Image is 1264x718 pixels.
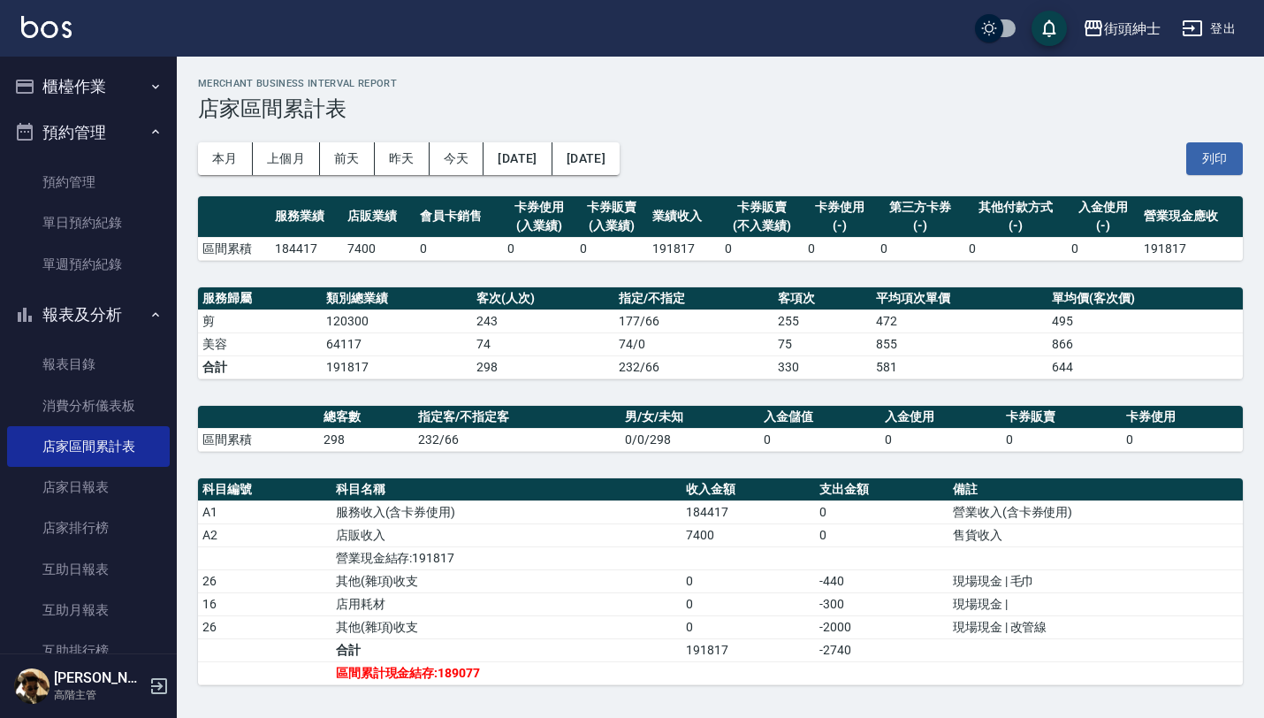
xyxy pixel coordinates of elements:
[948,500,1243,523] td: 營業收入(含卡券使用)
[7,292,170,338] button: 報表及分析
[1047,355,1243,378] td: 644
[198,592,331,615] td: 16
[415,237,503,260] td: 0
[343,196,415,238] th: 店販業績
[872,355,1048,378] td: 581
[948,478,1243,501] th: 備註
[7,162,170,202] a: 預約管理
[198,478,1243,685] table: a dense table
[484,142,552,175] button: [DATE]
[880,217,959,235] div: (-)
[472,287,614,310] th: 客次(人次)
[270,196,343,238] th: 服務業績
[375,142,430,175] button: 昨天
[948,615,1243,638] td: 現場現金 | 改管線
[880,198,959,217] div: 第三方卡券
[815,638,948,661] td: -2740
[1067,237,1139,260] td: 0
[472,309,614,332] td: 243
[7,630,170,671] a: 互助排行榜
[725,198,799,217] div: 卡券販賣
[472,355,614,378] td: 298
[331,661,682,684] td: 區間累計現金結存:189077
[14,668,49,704] img: Person
[331,500,682,523] td: 服務收入(含卡券使用)
[414,428,621,451] td: 232/66
[614,355,773,378] td: 232/66
[54,687,144,703] p: 高階主管
[773,309,871,332] td: 255
[1186,142,1243,175] button: 列印
[198,569,331,592] td: 26
[681,569,815,592] td: 0
[552,142,620,175] button: [DATE]
[7,244,170,285] a: 單週預約紀錄
[415,196,503,238] th: 會員卡銷售
[614,309,773,332] td: 177 / 66
[320,142,375,175] button: 前天
[198,615,331,638] td: 26
[969,198,1063,217] div: 其他付款方式
[198,287,322,310] th: 服務歸屬
[720,237,803,260] td: 0
[681,592,815,615] td: 0
[1047,332,1243,355] td: 866
[681,615,815,638] td: 0
[503,237,575,260] td: 0
[1104,18,1161,40] div: 街頭紳士
[21,16,72,38] img: Logo
[507,217,571,235] div: (入業績)
[198,500,331,523] td: A1
[948,569,1243,592] td: 現場現金 | 毛巾
[621,406,759,429] th: 男/女/未知
[880,428,1001,451] td: 0
[614,287,773,310] th: 指定/不指定
[1139,196,1243,238] th: 營業現金應收
[270,237,343,260] td: 184417
[7,386,170,426] a: 消費分析儀表板
[725,217,799,235] div: (不入業績)
[759,428,880,451] td: 0
[414,406,621,429] th: 指定客/不指定客
[7,508,170,548] a: 店家排行榜
[681,478,815,501] th: 收入金額
[815,478,948,501] th: 支出金額
[872,309,1048,332] td: 472
[969,217,1063,235] div: (-)
[7,549,170,590] a: 互助日報表
[7,590,170,630] a: 互助月報表
[964,237,1068,260] td: 0
[331,592,682,615] td: 店用耗材
[773,287,871,310] th: 客項次
[1032,11,1067,46] button: save
[198,406,1243,452] table: a dense table
[198,237,270,260] td: 區間累積
[1001,428,1123,451] td: 0
[54,669,144,687] h5: [PERSON_NAME]
[198,332,322,355] td: 美容
[331,523,682,546] td: 店販收入
[322,309,472,332] td: 120300
[430,142,484,175] button: 今天
[580,198,643,217] div: 卡券販賣
[815,615,948,638] td: -2000
[319,406,415,429] th: 總客數
[198,287,1243,379] table: a dense table
[1001,406,1123,429] th: 卡券販賣
[773,332,871,355] td: 75
[880,406,1001,429] th: 入金使用
[759,406,880,429] th: 入金儲值
[7,110,170,156] button: 預約管理
[331,569,682,592] td: 其他(雜項)收支
[1047,287,1243,310] th: 單均價(客次價)
[331,546,682,569] td: 營業現金結存:191817
[343,237,415,260] td: 7400
[614,332,773,355] td: 74 / 0
[876,237,963,260] td: 0
[815,500,948,523] td: 0
[815,569,948,592] td: -440
[1071,198,1135,217] div: 入金使用
[331,638,682,661] td: 合計
[815,592,948,615] td: -300
[7,344,170,385] a: 報表目錄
